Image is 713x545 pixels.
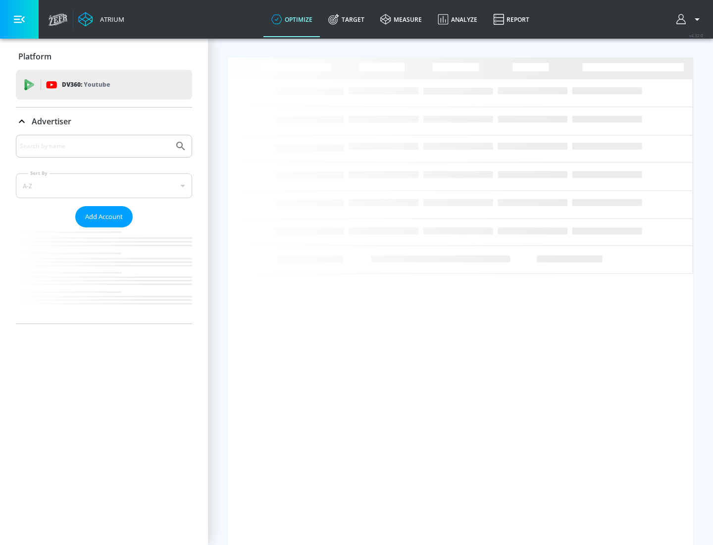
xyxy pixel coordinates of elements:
[16,108,192,135] div: Advertiser
[263,1,320,37] a: optimize
[18,51,51,62] p: Platform
[32,116,71,127] p: Advertiser
[20,140,170,153] input: Search by name
[372,1,430,37] a: measure
[16,43,192,70] div: Platform
[16,135,192,324] div: Advertiser
[16,70,192,100] div: DV360: Youtube
[96,15,124,24] div: Atrium
[75,206,133,227] button: Add Account
[430,1,485,37] a: Analyze
[78,12,124,27] a: Atrium
[28,170,50,176] label: Sort By
[16,173,192,198] div: A-Z
[84,79,110,90] p: Youtube
[62,79,110,90] p: DV360:
[320,1,372,37] a: Target
[85,211,123,222] span: Add Account
[689,33,703,38] span: v 4.32.0
[16,227,192,324] nav: list of Advertiser
[485,1,537,37] a: Report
